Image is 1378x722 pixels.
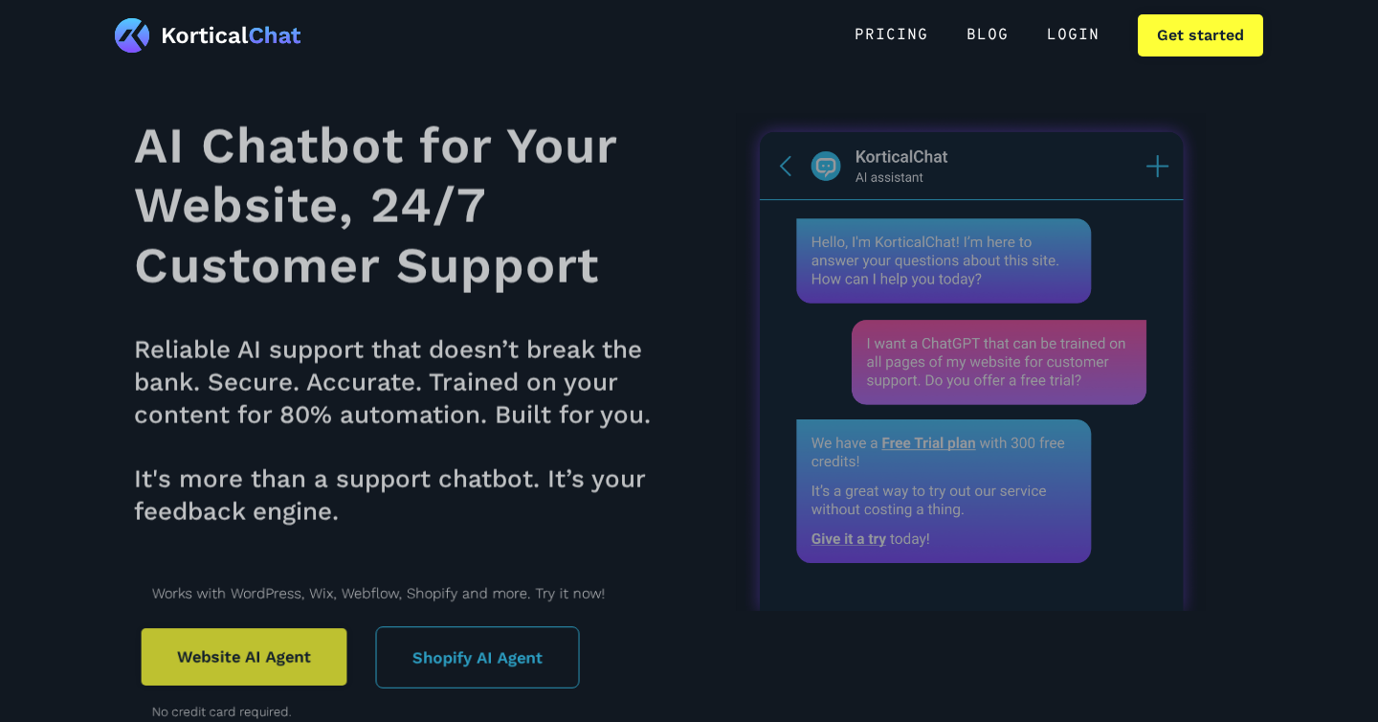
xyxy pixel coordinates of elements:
[142,628,347,686] a: Website AI Agent
[947,14,1028,56] a: BLOG
[152,582,661,603] p: Works with WordPress, Wix, Webflow, Shopify and more. Try it now!
[1138,14,1263,56] a: Get started
[1028,14,1119,56] a: Login
[134,116,678,295] h1: AI Chatbot for Your Website, 24/7 Customer Support
[134,333,678,528] h3: Reliable AI support that doesn’t break the bank. Secure. Accurate. Trained on your content for 80...
[376,626,580,688] a: Shopify AI Agent
[835,14,947,56] a: Pricing
[737,113,1205,611] img: AI Chatbot KorticalChat
[152,700,661,721] p: No credit card required.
